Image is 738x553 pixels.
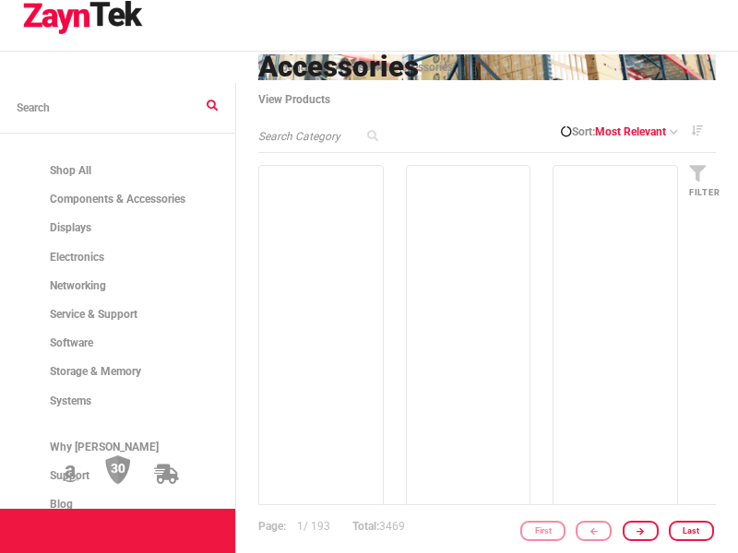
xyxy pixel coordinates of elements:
span: Storage & Memory [50,365,141,378]
span: Software [50,336,93,349]
a: Shop All [17,157,219,185]
a: Sort: [572,124,678,141]
span: Why [PERSON_NAME] [50,441,159,453]
img: 30 Day Return Policy [105,454,131,486]
span: Systems [50,394,91,407]
img: logo [22,1,144,34]
span: Most Relevant [595,125,666,138]
strong: Total: [352,520,379,533]
a: Networking [17,272,219,300]
h1: Accessories [258,54,716,80]
p: 3469 [341,505,416,547]
span: Service & Support [50,308,137,321]
a: Displays [17,214,219,242]
a: Storage & Memory [17,358,219,386]
span: Electronics [50,251,104,264]
a: Descending [678,120,716,141]
a: Components & Accessories [17,185,219,214]
strong: Page: [258,520,286,533]
a: Electronics [17,243,219,272]
a: Systems [17,387,219,416]
span: Shop All [50,164,91,177]
input: Search Category [258,128,385,145]
span: Components & Accessories [50,193,185,206]
span: 1 [297,520,304,533]
span: Networking [50,279,106,292]
p: Filter [689,185,705,201]
a: View Products [258,91,343,109]
span: Displays [50,221,91,234]
p: / 193 [258,505,341,547]
a: Why [PERSON_NAME] [17,433,219,462]
a: Software [17,329,219,358]
a: Service & Support [17,300,219,329]
a: Last [669,522,714,542]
